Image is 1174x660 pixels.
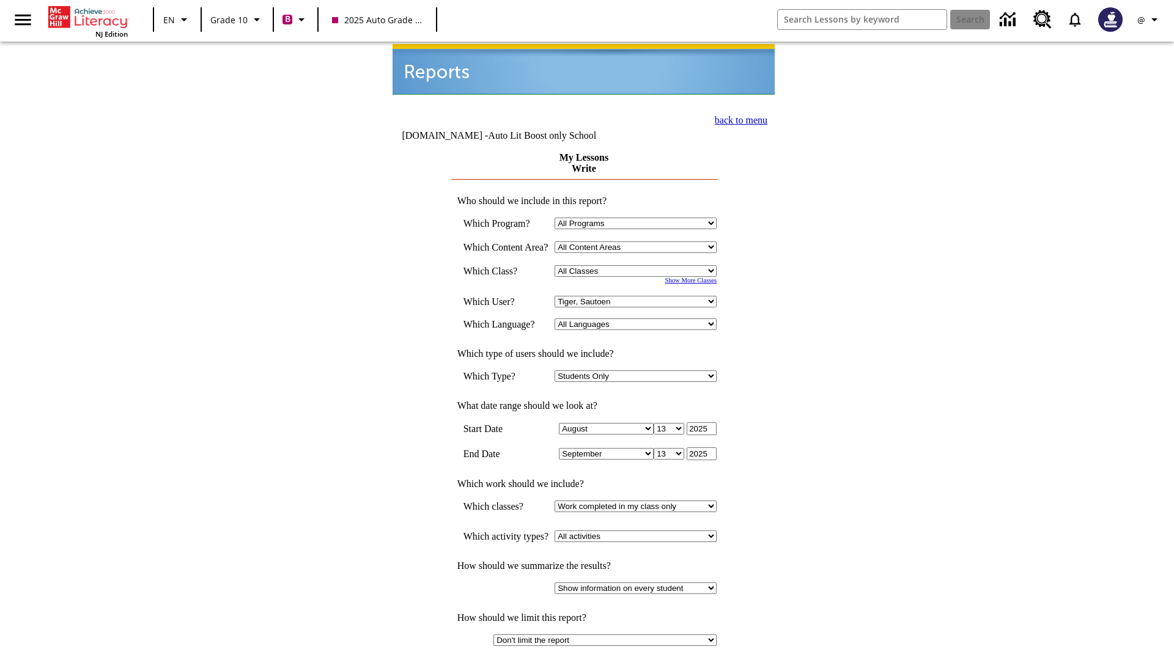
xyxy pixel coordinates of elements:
[451,612,717,623] td: How should we limit this report?
[778,10,947,29] input: search field
[285,12,290,27] span: B
[463,422,549,435] td: Start Date
[278,9,314,31] button: Boost Class color is violet red. Change class color
[1026,3,1059,36] a: Resource Center, Will open in new tab
[463,447,549,460] td: End Date
[210,13,248,26] span: Grade 10
[559,152,608,174] a: My Lessons Write
[402,130,627,141] td: [DOMAIN_NAME] -
[715,115,767,125] a: back to menu
[463,218,549,229] td: Which Program?
[158,9,197,31] button: Language: EN, Select a language
[1059,4,1091,35] a: Notifications
[451,400,717,411] td: What date range should we look at?
[1137,13,1145,26] span: @
[48,4,128,38] div: Home
[463,370,549,382] td: Which Type?
[332,13,423,26] span: 2025 Auto Grade 10
[451,560,717,571] td: How should we summarize the results?
[992,3,1026,37] a: Data Center
[451,348,717,359] td: Which type of users should we include?
[665,277,717,284] a: Show More Classes
[205,9,269,31] button: Grade: Grade 10, Select a grade
[95,29,128,38] span: NJ Edition
[163,13,175,26] span: EN
[451,196,717,207] td: Who should we include in this report?
[1130,9,1169,31] button: Profile/Settings
[463,242,548,252] nobr: Which Content Area?
[463,265,549,277] td: Which Class?
[5,2,41,38] button: Open side menu
[393,44,775,95] img: header
[463,530,549,542] td: Which activity types?
[463,318,549,330] td: Which Language?
[1091,4,1130,35] button: Select a new avatar
[451,479,717,490] td: Which work should we include?
[463,501,549,512] td: Which classes?
[463,296,549,307] td: Which User?
[1098,7,1123,32] img: Avatar
[488,130,596,141] nobr: Auto Lit Boost only School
